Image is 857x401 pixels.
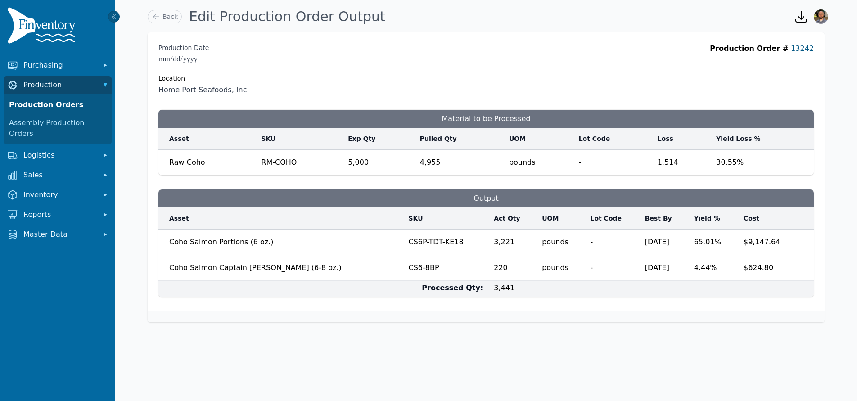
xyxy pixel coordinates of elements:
span: 220 [494,257,531,273]
th: Asset [158,207,403,230]
span: Purchasing [23,60,95,71]
span: % [737,158,744,167]
button: Production [4,76,112,94]
th: Act Qty [488,207,537,230]
span: [DATE] [645,257,683,273]
span: - [579,153,647,168]
button: Logistics [4,146,112,164]
td: CS6-8BP [403,255,488,281]
span: Production Order # [710,44,789,53]
th: Lot Code [573,128,652,150]
span: 4,955 [420,152,498,168]
span: % [710,263,717,272]
td: 30.55 [711,150,814,176]
span: 3,441 [494,284,514,292]
span: 3,221 [494,231,531,248]
span: Inventory [23,189,95,200]
h3: Output [158,189,814,207]
td: Processed Qty: [158,281,488,297]
th: Loss [652,128,711,150]
th: Best By [640,207,689,230]
button: Reports [4,206,112,224]
div: Location [158,74,249,83]
span: - [591,231,634,248]
th: UOM [504,128,573,150]
button: Inventory [4,186,112,204]
a: Back [148,10,182,23]
span: Sales [23,170,95,180]
span: Logistics [23,150,95,161]
th: UOM [537,207,585,230]
a: Production Orders [5,96,110,114]
span: pounds [542,231,579,248]
th: SKU [403,207,488,230]
span: Production [23,80,95,90]
h1: Edit Production Order Output [189,9,385,25]
span: % [715,238,722,246]
button: Sales [4,166,112,184]
td: 4.44 [689,255,738,281]
span: pounds [542,257,579,273]
span: Home Port Seafoods, Inc. [158,85,249,95]
img: Finventory [7,7,79,47]
a: 13242 [791,44,814,53]
span: Coho Salmon Portions (6 oz.) [169,233,397,248]
label: Production Date [158,43,209,52]
span: pounds [509,152,568,168]
td: CS6P-TDT-KE18 [403,230,488,255]
td: 65.01 [689,230,738,255]
td: 5,000 [343,150,414,176]
th: Yield Loss % [711,128,814,150]
img: Lucas Warburton [814,9,828,24]
span: Reports [23,209,95,220]
span: $624.80 [744,259,794,273]
span: Coho Salmon Captain [PERSON_NAME] (6-8 oz.) [169,259,397,273]
th: Lot Code [585,207,640,230]
span: $9,147.64 [744,233,794,248]
button: Master Data [4,225,112,243]
td: 1,514 [652,150,711,176]
th: Asset [158,128,256,150]
span: Raw Coho [169,158,205,167]
th: Exp Qty [343,128,414,150]
h3: Material to be Processed [158,110,814,128]
th: Cost [738,207,800,230]
th: Yield % [689,207,738,230]
span: Master Data [23,229,95,240]
span: - [591,257,634,273]
span: [DATE] [645,231,683,248]
button: Purchasing [4,56,112,74]
th: SKU [256,128,343,150]
td: RM-COHO [256,150,343,176]
a: Assembly Production Orders [5,114,110,143]
th: Pulled Qty [415,128,504,150]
